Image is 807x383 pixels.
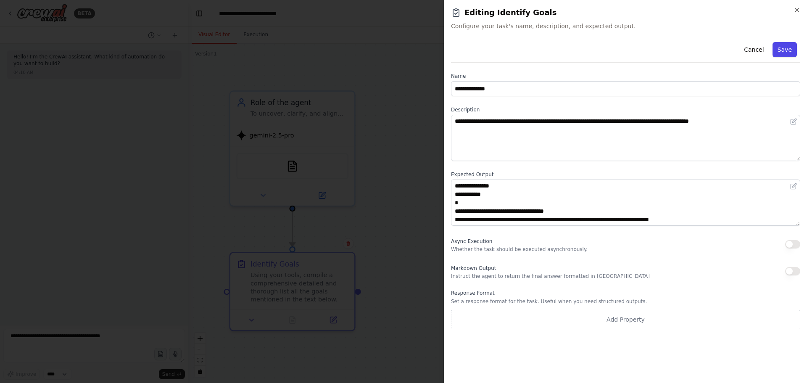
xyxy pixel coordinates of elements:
button: Open in editor [789,116,799,127]
button: Open in editor [789,181,799,191]
button: Cancel [739,42,769,57]
button: Save [773,42,797,57]
span: Configure your task's name, description, and expected output. [451,22,800,30]
label: Response Format [451,290,800,296]
p: Instruct the agent to return the final answer formatted in [GEOGRAPHIC_DATA] [451,273,650,280]
span: Async Execution [451,238,492,244]
p: Whether the task should be executed asynchronously. [451,246,588,253]
h2: Editing Identify Goals [451,7,800,18]
label: Expected Output [451,171,800,178]
button: Add Property [451,310,800,329]
label: Description [451,106,800,113]
p: Set a response format for the task. Useful when you need structured outputs. [451,298,800,305]
label: Name [451,73,800,79]
span: Markdown Output [451,265,496,271]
